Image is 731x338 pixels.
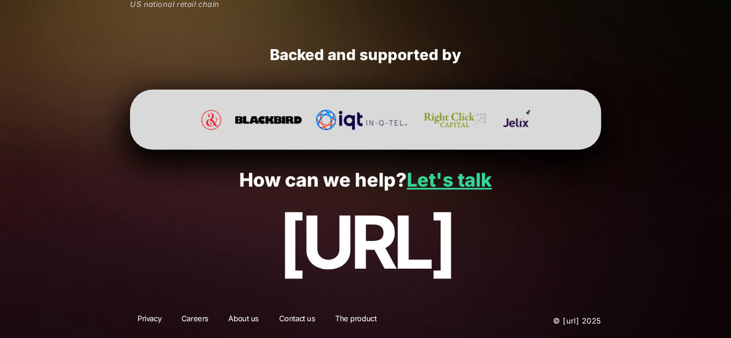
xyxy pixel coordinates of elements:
a: Contact us [272,313,323,328]
img: Blackbird Ventures Website [235,110,302,130]
p: How can we help? [25,170,706,191]
img: Jelix Ventures Website [503,110,529,130]
a: Privacy [130,313,169,328]
a: Let's talk [407,169,492,191]
p: © [URL] 2025 [483,313,601,328]
img: Right Click Capital Website [421,110,489,130]
a: The product [328,313,384,328]
img: Pan Effect Website [201,110,221,130]
a: Careers [174,313,216,328]
h2: Backed and supported by [130,46,601,65]
img: In-Q-Tel (IQT) [316,110,407,130]
p: [URL] [25,201,706,283]
a: About us [221,313,266,328]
